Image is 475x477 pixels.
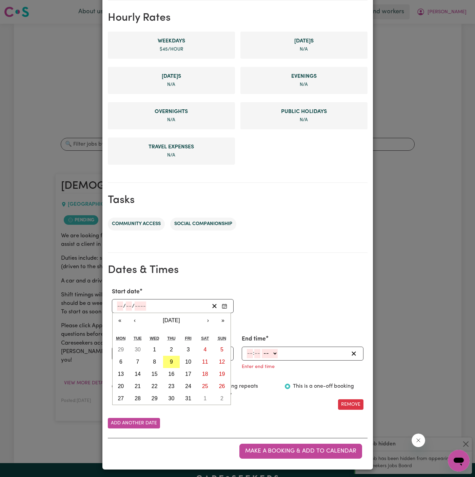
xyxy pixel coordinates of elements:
[167,118,175,122] span: not specified
[108,194,368,207] h2: Tasks
[135,383,141,389] abbr: October 21, 2025
[254,349,260,358] input: --
[113,368,130,380] button: October 13, 2025
[152,371,158,377] abbr: October 15, 2025
[170,218,236,231] li: Social companionship
[113,392,130,405] button: October 27, 2025
[142,313,201,328] button: [DATE]
[218,336,226,341] abbr: Sunday
[146,380,163,392] button: October 22, 2025
[219,359,225,365] abbr: October 12, 2025
[163,356,180,368] button: October 9, 2025
[113,356,130,368] button: October 6, 2025
[201,313,216,328] button: ›
[219,371,225,377] abbr: October 19, 2025
[220,396,223,401] abbr: November 2, 2025
[180,356,197,368] button: October 10, 2025
[163,368,180,380] button: October 16, 2025
[118,383,124,389] abbr: October 20, 2025
[113,313,127,328] button: «
[180,368,197,380] button: October 17, 2025
[338,399,363,410] button: Remove this date/time
[132,303,135,309] span: /
[117,301,123,311] input: --
[112,288,140,296] label: Start date
[242,363,275,371] p: Enter end time
[167,82,175,87] span: not specified
[108,264,368,277] h2: Dates & Times
[123,303,126,309] span: /
[209,301,220,311] button: Clear Start date
[146,356,163,368] button: October 8, 2025
[163,317,180,323] span: [DATE]
[108,418,160,428] button: Add another date
[246,37,362,45] span: Saturday rate
[118,396,124,401] abbr: October 27, 2025
[167,153,175,158] span: not specified
[220,347,223,352] abbr: October 5, 2025
[245,448,356,454] span: Make a booking & add to calendar
[135,301,146,311] input: ----
[108,218,165,231] li: Community access
[180,392,197,405] button: October 31, 2025
[134,336,142,341] abbr: Tuesday
[170,359,173,365] abbr: October 9, 2025
[180,380,197,392] button: October 24, 2025
[412,434,425,447] iframe: Close message
[169,396,175,401] abbr: October 30, 2025
[220,301,229,311] button: Enter Start date
[202,359,208,365] abbr: October 11, 2025
[135,347,141,352] abbr: September 30, 2025
[112,363,147,371] p: Enter start time
[129,368,146,380] button: October 14, 2025
[180,344,197,356] button: October 3, 2025
[214,380,231,392] button: October 26, 2025
[214,344,231,356] button: October 5, 2025
[169,371,175,377] abbr: October 16, 2025
[197,344,214,356] button: October 4, 2025
[214,356,231,368] button: October 12, 2025
[129,380,146,392] button: October 21, 2025
[239,444,362,459] button: Make a booking & add to calendar
[300,118,308,122] span: not specified
[113,108,230,116] span: Overnight rate
[202,383,208,389] abbr: October 25, 2025
[170,347,173,352] abbr: October 2, 2025
[216,313,231,328] button: »
[219,383,225,389] abbr: October 26, 2025
[253,350,254,356] span: :
[206,382,277,399] label: This booking repeats fortnightly
[203,396,206,401] abbr: November 1, 2025
[246,72,362,80] span: Evening rate
[202,371,208,377] abbr: October 18, 2025
[187,347,190,352] abbr: October 3, 2025
[214,368,231,380] button: October 19, 2025
[118,347,124,352] abbr: September 29, 2025
[113,72,230,80] span: Sunday rate
[118,371,124,377] abbr: October 13, 2025
[129,392,146,405] button: October 28, 2025
[4,5,41,10] span: Need any help?
[108,12,368,24] h2: Hourly Rates
[113,37,230,45] span: Weekday rate
[197,380,214,392] button: October 25, 2025
[113,143,230,151] span: Travel Expense rate
[203,347,206,352] abbr: October 4, 2025
[185,383,191,389] abbr: October 24, 2025
[113,380,130,392] button: October 20, 2025
[293,382,354,390] label: This is a one-off booking
[135,371,141,377] abbr: October 14, 2025
[152,383,158,389] abbr: October 22, 2025
[150,336,159,341] abbr: Wednesday
[153,359,156,365] abbr: October 8, 2025
[169,383,175,389] abbr: October 23, 2025
[116,336,125,341] abbr: Monday
[201,336,209,341] abbr: Saturday
[300,82,308,87] span: not specified
[247,349,253,358] input: --
[167,336,176,341] abbr: Thursday
[146,344,163,356] button: October 1, 2025
[126,301,132,311] input: --
[146,392,163,405] button: October 29, 2025
[152,396,158,401] abbr: October 29, 2025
